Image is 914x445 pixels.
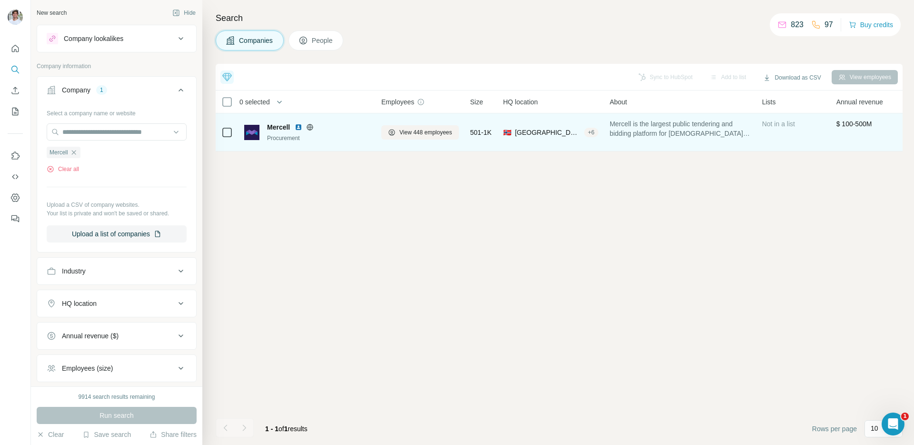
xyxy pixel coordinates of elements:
button: Company1 [37,79,196,105]
span: 1 [284,425,288,433]
p: 10 [871,424,878,433]
div: + 6 [584,128,598,137]
button: Feedback [8,210,23,227]
button: Industry [37,260,196,283]
button: Enrich CSV [8,82,23,99]
span: View 448 employees [399,128,452,137]
span: 🇳🇴 [503,128,511,137]
img: Avatar [8,10,23,25]
h4: Search [216,11,903,25]
img: Logo of Mercell [244,125,259,140]
button: Download as CSV [756,71,827,85]
div: Employees (size) [62,364,113,373]
span: HQ location [503,97,538,107]
span: People [312,36,334,45]
button: Use Surfe on LinkedIn [8,147,23,164]
div: 1 [96,86,107,94]
span: 501-1K [470,128,492,137]
div: Company lookalikes [64,34,123,43]
span: Employees [381,97,414,107]
span: Companies [239,36,274,45]
span: Size [470,97,483,107]
span: Annual revenue [836,97,883,107]
button: Search [8,61,23,78]
button: Share filters [149,430,197,439]
div: Industry [62,266,86,276]
span: Mercell [267,122,290,132]
button: Company lookalikes [37,27,196,50]
button: Upload a list of companies [47,225,187,243]
button: Employees (size) [37,357,196,380]
button: Dashboard [8,189,23,206]
p: Your list is private and won't be saved or shared. [47,209,187,218]
p: Upload a CSV of company websites. [47,201,187,209]
button: Hide [166,6,202,20]
img: LinkedIn logo [295,123,302,131]
p: 823 [791,19,804,30]
button: Use Surfe API [8,168,23,185]
span: Mercell is the largest public tendering and bidding platform for [DEMOGRAPHIC_DATA] buyers and su... [610,119,751,138]
button: Save search [82,430,131,439]
span: of [278,425,284,433]
span: About [610,97,627,107]
div: New search [37,9,67,17]
button: Clear all [47,165,79,173]
button: Buy credits [849,18,893,31]
div: Procurement [267,134,370,142]
div: Annual revenue ($) [62,331,119,341]
span: 0 selected [239,97,270,107]
span: [GEOGRAPHIC_DATA], [GEOGRAPHIC_DATA] [515,128,580,137]
button: HQ location [37,292,196,315]
span: results [265,425,308,433]
iframe: Intercom live chat [882,413,904,435]
p: Company information [37,62,197,71]
div: Select a company name or website [47,105,187,118]
span: Lists [762,97,776,107]
button: View 448 employees [381,125,459,140]
span: Rows per page [812,424,857,434]
span: 1 [901,413,909,420]
button: Quick start [8,40,23,57]
span: $ 100-500M [836,120,872,128]
div: Company [62,85,90,95]
div: HQ location [62,299,97,308]
button: Annual revenue ($) [37,324,196,347]
span: Mercell [50,148,68,157]
button: Clear [37,430,64,439]
span: 1 - 1 [265,425,278,433]
p: 97 [825,19,833,30]
span: Not in a list [762,120,795,128]
div: 9914 search results remaining [79,393,155,401]
button: My lists [8,103,23,120]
